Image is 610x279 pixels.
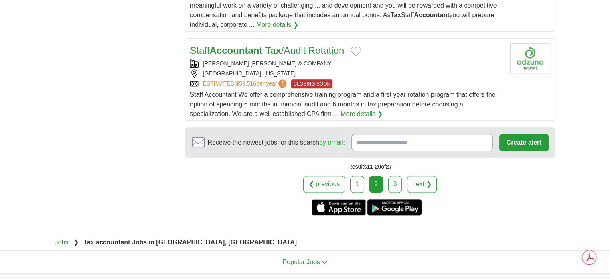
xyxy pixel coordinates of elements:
[265,45,281,56] strong: Tax
[367,163,381,170] span: 11-20
[388,176,402,193] a: 3
[340,109,383,119] a: More details ❯
[208,138,345,147] span: Receive the newest jobs for this search :
[291,79,332,88] span: CLOSING SOON
[390,12,401,18] strong: Tax
[351,47,361,56] button: Add to favorite jobs
[350,176,364,193] a: 1
[369,176,383,193] div: 2
[83,239,297,246] strong: Tax accountant Jobs in [GEOGRAPHIC_DATA], [GEOGRAPHIC_DATA]
[386,163,392,170] span: 27
[510,43,550,73] img: Company logo
[414,12,449,18] strong: Accountant
[190,59,504,68] div: [PERSON_NAME] [PERSON_NAME] & COMPANY
[278,79,286,88] span: ?
[185,158,555,176] div: Results of
[190,45,345,56] a: StaffAccountant Tax/Audit Rotation
[209,45,262,56] strong: Accountant
[73,239,79,246] span: ❯
[407,176,437,193] a: next ❯
[312,199,366,215] a: Get the iPhone app
[319,139,343,146] a: by email
[190,69,504,78] div: [GEOGRAPHIC_DATA], [US_STATE]
[190,91,496,117] span: Staff Accountant We offer a comprehensive training program and a first year rotation program that...
[203,79,288,88] a: ESTIMATED:$59,516per year?
[303,176,345,193] a: ❮ previous
[283,259,320,265] span: Popular Jobs
[322,261,327,264] img: toggle icon
[367,199,422,215] a: Get the Android app
[256,20,298,30] a: More details ❯
[499,134,548,151] button: Create alert
[55,239,69,246] a: Jobs
[236,80,256,87] span: $59,516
